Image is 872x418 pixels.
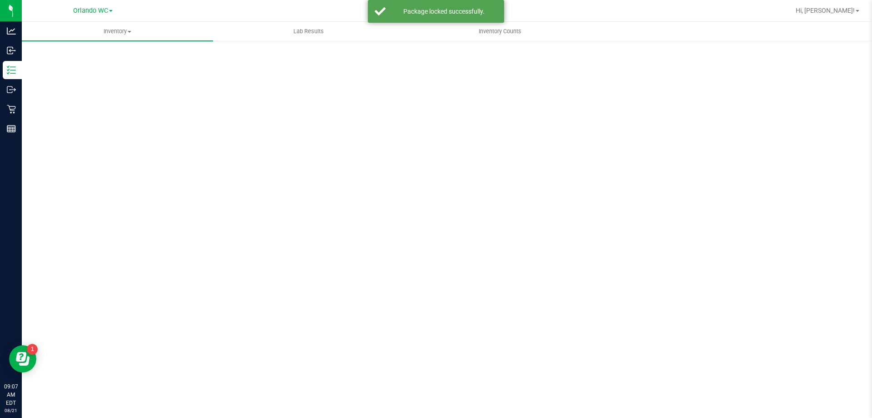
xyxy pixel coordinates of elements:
[27,344,38,355] iframe: Resource center unread badge
[7,65,16,75] inline-svg: Inventory
[22,22,213,41] a: Inventory
[404,22,595,41] a: Inventory Counts
[4,383,18,407] p: 09:07 AM EDT
[4,407,18,414] p: 08/21
[213,22,404,41] a: Lab Results
[7,85,16,94] inline-svg: Outbound
[7,26,16,35] inline-svg: Analytics
[796,7,855,14] span: Hi, [PERSON_NAME]!
[466,27,534,35] span: Inventory Counts
[281,27,336,35] span: Lab Results
[391,7,497,16] div: Package locked successfully.
[7,46,16,55] inline-svg: Inbound
[7,105,16,114] inline-svg: Retail
[7,124,16,133] inline-svg: Reports
[73,7,108,15] span: Orlando WC
[22,27,213,35] span: Inventory
[9,345,36,373] iframe: Resource center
